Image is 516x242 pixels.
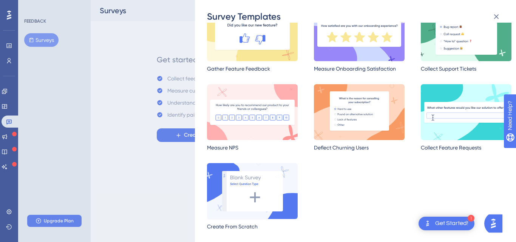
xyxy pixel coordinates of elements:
img: multipleChoice [421,5,511,61]
iframe: UserGuiding AI Assistant Launcher [484,212,507,235]
div: Open Get Started! checklist, remaining modules: 1 [419,217,474,230]
div: Get Started! [435,219,468,228]
img: requestFeature [421,84,511,140]
img: nps [207,84,298,140]
div: Collect Support Tickets [421,64,511,73]
div: Deflect Churning Users [314,143,405,152]
img: createScratch [207,163,298,219]
img: launcher-image-alternative-text [423,219,432,228]
img: satisfaction [314,5,405,61]
div: 1 [468,215,474,222]
div: Measure NPS [207,143,298,152]
div: Measure Onboarding Satisfaction [314,64,405,73]
span: Need Help? [18,2,47,11]
div: Collect Feature Requests [421,143,511,152]
div: Gather Feature Feedback [207,64,298,73]
img: gatherFeedback [207,5,298,61]
img: deflectChurning [314,84,405,140]
div: Survey Templates [207,11,505,23]
div: Create From Scratch [207,222,298,231]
